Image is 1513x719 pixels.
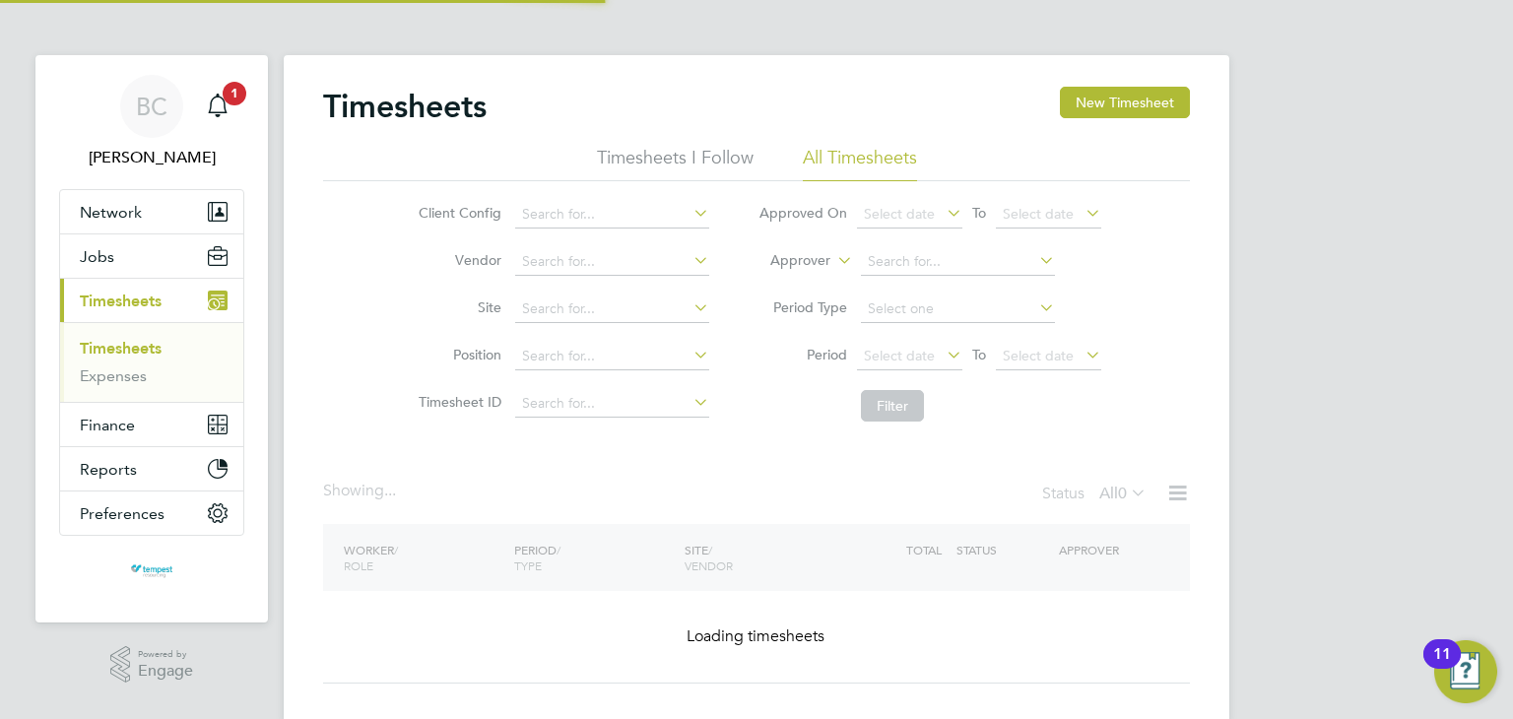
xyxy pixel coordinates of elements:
[597,146,754,181] li: Timesheets I Follow
[138,646,193,663] span: Powered by
[413,346,501,363] label: Position
[60,279,243,322] button: Timesheets
[1060,87,1190,118] button: New Timesheet
[110,646,194,684] a: Powered byEngage
[80,416,135,434] span: Finance
[59,146,244,169] span: Becky Crawley
[864,347,935,364] span: Select date
[1433,654,1451,680] div: 11
[80,203,142,222] span: Network
[129,556,173,587] img: tempestresourcing-logo-retina.png
[80,504,164,523] span: Preferences
[742,251,830,271] label: Approver
[803,146,917,181] li: All Timesheets
[80,292,162,310] span: Timesheets
[758,346,847,363] label: Period
[35,55,268,622] nav: Main navigation
[861,248,1055,276] input: Search for...
[515,248,709,276] input: Search for...
[1042,481,1151,508] div: Status
[515,295,709,323] input: Search for...
[861,295,1055,323] input: Select one
[1118,484,1127,503] span: 0
[864,205,935,223] span: Select date
[1434,640,1497,703] button: Open Resource Center, 11 new notifications
[413,251,501,269] label: Vendor
[758,204,847,222] label: Approved On
[136,94,167,119] span: BC
[59,556,244,587] a: Go to home page
[198,75,237,138] a: 1
[323,481,400,501] div: Showing
[515,343,709,370] input: Search for...
[758,298,847,316] label: Period Type
[60,190,243,233] button: Network
[966,342,992,367] span: To
[80,247,114,266] span: Jobs
[1003,347,1074,364] span: Select date
[80,339,162,358] a: Timesheets
[413,298,501,316] label: Site
[966,200,992,226] span: To
[515,201,709,229] input: Search for...
[413,393,501,411] label: Timesheet ID
[861,390,924,422] button: Filter
[60,234,243,278] button: Jobs
[515,390,709,418] input: Search for...
[80,460,137,479] span: Reports
[384,481,396,500] span: ...
[60,491,243,535] button: Preferences
[1003,205,1074,223] span: Select date
[138,663,193,680] span: Engage
[413,204,501,222] label: Client Config
[60,447,243,490] button: Reports
[60,403,243,446] button: Finance
[1099,484,1147,503] label: All
[59,75,244,169] a: BC[PERSON_NAME]
[60,322,243,402] div: Timesheets
[323,87,487,126] h2: Timesheets
[80,366,147,385] a: Expenses
[223,82,246,105] span: 1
